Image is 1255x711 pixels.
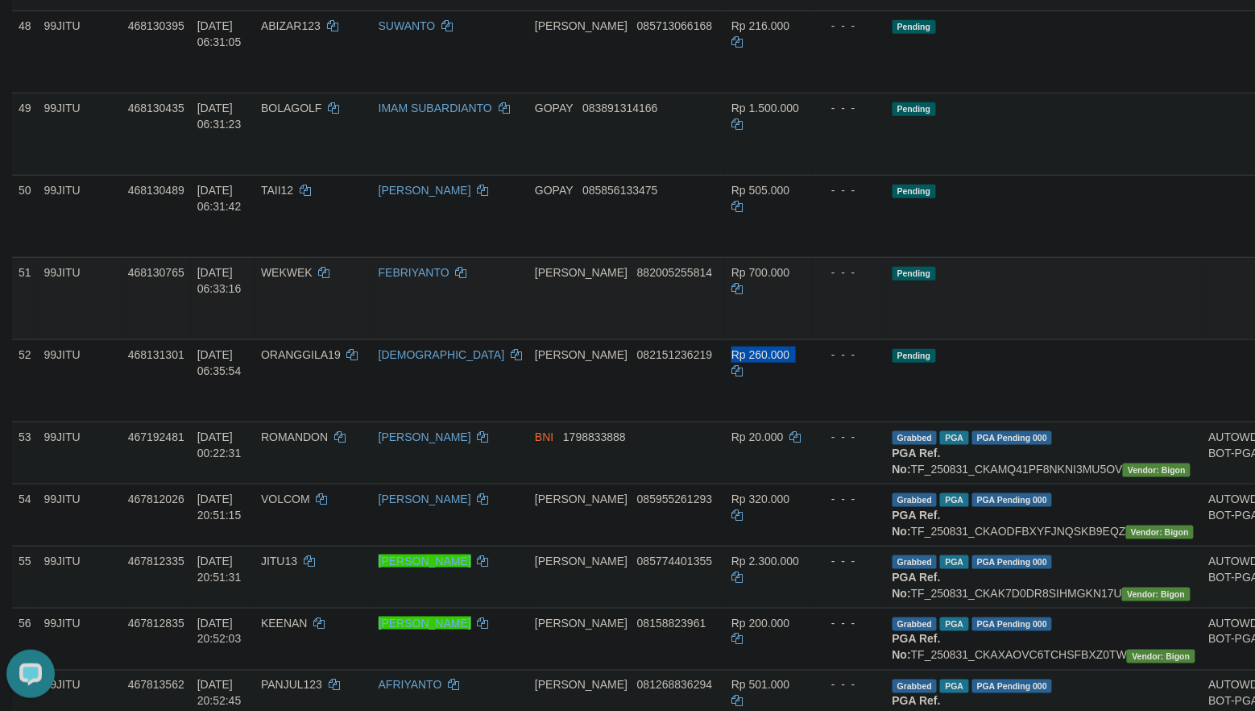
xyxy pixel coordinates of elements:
span: Marked by aekskyline [940,555,968,569]
td: 99JITU [38,93,122,175]
span: PGA Pending [972,431,1053,445]
span: [DATE] 20:51:31 [197,555,242,584]
span: Rp 216.000 [731,19,789,32]
td: 55 [12,546,38,608]
span: 467812335 [128,555,184,568]
span: [DATE] 06:31:42 [197,184,242,213]
span: Vendor URL: https://checkout31.1velocity.biz [1122,588,1190,601]
span: Copy 085774401355 to clipboard [637,555,712,568]
span: [PERSON_NAME] [535,266,627,279]
span: Pending [893,20,936,34]
b: PGA Ref. No: [893,633,941,662]
div: - - - [818,429,880,445]
span: Pending [893,185,936,198]
span: [DATE] 06:31:23 [197,102,242,131]
span: [DATE] 06:35:54 [197,348,242,377]
a: SUWANTO [379,19,436,32]
span: Vendor URL: https://checkout31.1velocity.biz [1123,464,1191,477]
span: ABIZAR123 [261,19,321,32]
td: 53 [12,422,38,484]
a: [PERSON_NAME] [379,555,471,568]
span: Grabbed [893,431,938,445]
span: [PERSON_NAME] [535,19,627,32]
button: Open LiveChat chat widget [6,6,55,55]
td: 99JITU [38,175,122,257]
span: ORANGGILA19 [261,348,341,361]
b: PGA Ref. No: [893,509,941,538]
span: Copy 083891314166 to clipboard [582,102,657,114]
div: - - - [818,100,880,116]
span: [PERSON_NAME] [535,617,627,630]
div: - - - [818,182,880,198]
span: BNI [535,430,553,443]
a: [PERSON_NAME] [379,617,471,630]
span: [DATE] 20:51:15 [197,493,242,522]
span: Rp 260.000 [731,348,789,361]
span: Marked by aektoyota [940,431,968,445]
span: 467192481 [128,430,184,443]
td: 49 [12,93,38,175]
span: 467812835 [128,617,184,630]
span: Copy 08158823961 to clipboard [637,617,706,630]
a: [DEMOGRAPHIC_DATA] [379,348,505,361]
div: - - - [818,491,880,507]
span: PGA Pending [972,493,1053,507]
span: Grabbed [893,493,938,507]
span: [DATE] 06:33:16 [197,266,242,295]
span: Marked by aekskyline [940,617,968,631]
span: 468130395 [128,19,184,32]
div: - - - [818,18,880,34]
span: Rp 501.000 [731,679,789,692]
span: JITU13 [261,555,297,568]
span: Marked by aekskyline [940,493,968,507]
td: 99JITU [38,422,122,484]
div: - - - [818,615,880,631]
span: Rp 200.000 [731,617,789,630]
td: 99JITU [38,546,122,608]
span: 468131301 [128,348,184,361]
span: Copy 085713066168 to clipboard [637,19,712,32]
td: 54 [12,484,38,546]
span: Rp 700.000 [731,266,789,279]
span: Grabbed [893,617,938,631]
span: [PERSON_NAME] [535,348,627,361]
td: 99JITU [38,608,122,670]
td: 51 [12,257,38,339]
td: TF_250831_CKAXAOVC6TCHSFBXZ0TW [886,608,1203,670]
span: [DATE] 00:22:31 [197,430,242,459]
td: 48 [12,10,38,93]
td: 52 [12,339,38,422]
span: Copy 882005255814 to clipboard [637,266,712,279]
div: - - - [818,264,880,281]
span: Rp 2.300.000 [731,555,799,568]
span: GOPAY [535,184,573,197]
span: Copy 082151236219 to clipboard [637,348,712,361]
span: Grabbed [893,555,938,569]
a: [PERSON_NAME] [379,184,471,197]
span: 467812026 [128,493,184,505]
span: Copy 1798833888 to clipboard [563,430,626,443]
span: Rp 320.000 [731,493,789,505]
span: Rp 1.500.000 [731,102,799,114]
span: [DATE] 20:52:45 [197,679,242,708]
td: TF_250831_CKAMQ41PF8NKNI3MU5OV [886,422,1203,484]
span: ROMANDON [261,430,328,443]
span: PGA Pending [972,680,1053,693]
span: BOLAGOLF [261,102,321,114]
td: TF_250831_CKAK7D0DR8SIHMGKN17U [886,546,1203,608]
td: 99JITU [38,10,122,93]
td: TF_250831_CKAODFBXYFJNQSKB9EQZ [886,484,1203,546]
div: - - - [818,553,880,569]
span: Pending [893,349,936,363]
span: WEKWEK [261,266,313,279]
span: VOLCOM [261,493,310,505]
span: Marked by aekskyline [940,680,968,693]
span: Copy 085856133475 to clipboard [582,184,657,197]
span: 468130435 [128,102,184,114]
td: 99JITU [38,339,122,422]
span: Copy 081268836294 to clipboard [637,679,712,692]
td: 56 [12,608,38,670]
span: TAII12 [261,184,293,197]
span: Rp 20.000 [731,430,784,443]
span: Rp 505.000 [731,184,789,197]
